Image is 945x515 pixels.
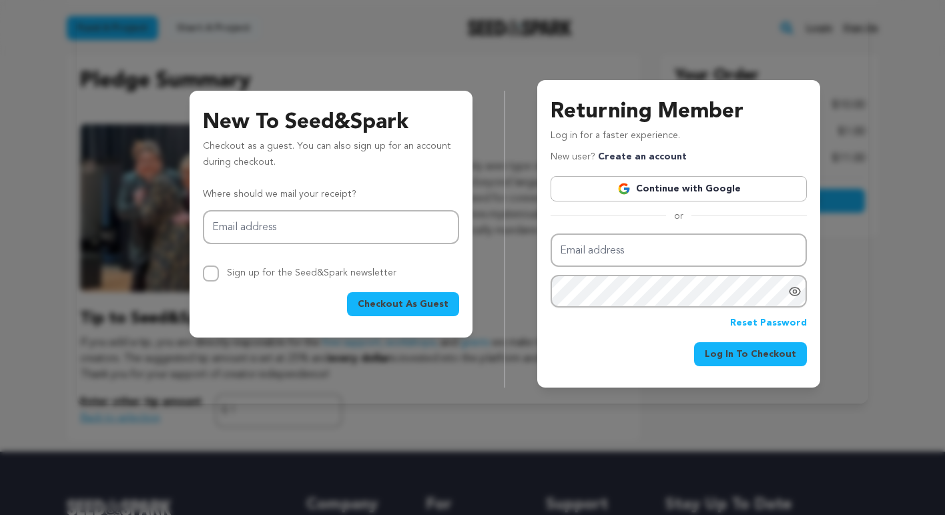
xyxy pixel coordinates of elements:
button: Checkout As Guest [347,292,459,316]
a: Continue with Google [551,176,807,201]
p: New user? [551,149,687,165]
img: Google logo [617,182,631,195]
span: Checkout As Guest [358,298,448,311]
a: Create an account [598,152,687,161]
button: Log In To Checkout [694,342,807,366]
p: Where should we mail your receipt? [203,187,459,203]
p: Log in for a faster experience. [551,128,807,149]
h3: New To Seed&Spark [203,107,459,139]
h3: Returning Member [551,96,807,128]
p: Checkout as a guest. You can also sign up for an account during checkout. [203,139,459,176]
input: Email address [203,210,459,244]
a: Reset Password [730,316,807,332]
span: or [666,209,691,223]
label: Sign up for the Seed&Spark newsletter [227,268,396,278]
span: Log In To Checkout [705,348,796,361]
input: Email address [551,233,807,268]
a: Show password as plain text. Warning: this will display your password on the screen. [788,285,802,298]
